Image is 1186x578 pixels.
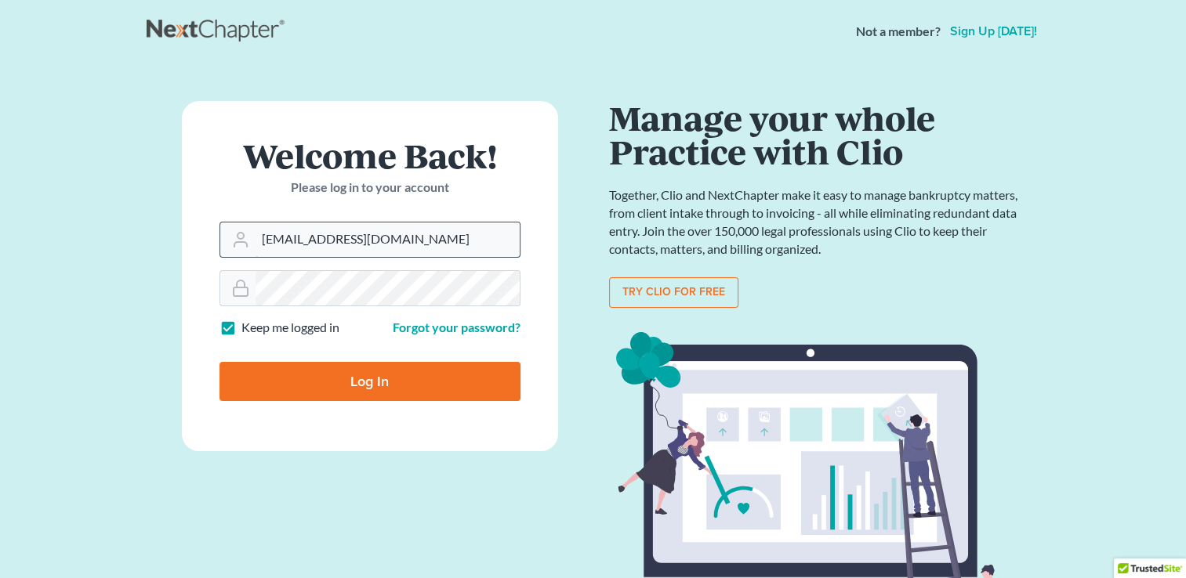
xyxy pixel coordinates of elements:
a: Try clio for free [609,277,738,309]
a: Forgot your password? [393,320,520,334]
label: Keep me logged in [241,319,339,337]
strong: Not a member? [856,23,941,41]
p: Together, Clio and NextChapter make it easy to manage bankruptcy matters, from client intake thro... [609,186,1025,258]
input: Log In [219,362,520,401]
a: Sign up [DATE]! [947,25,1040,38]
h1: Welcome Back! [219,139,520,172]
h1: Manage your whole Practice with Clio [609,101,1025,168]
p: Please log in to your account [219,179,520,197]
input: Email Address [256,222,520,257]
